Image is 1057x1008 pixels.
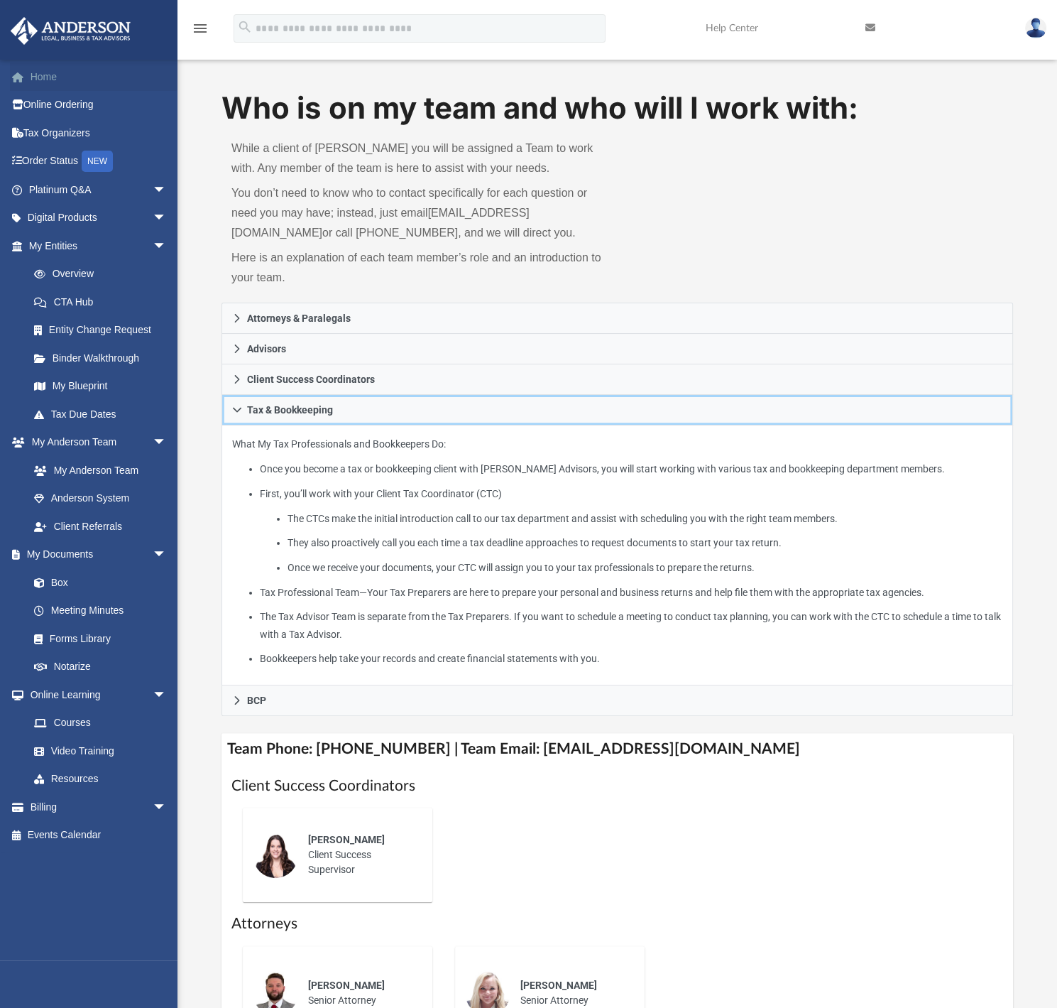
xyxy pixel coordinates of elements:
[153,541,181,570] span: arrow_drop_down
[260,650,1002,668] li: Bookkeepers help take your records and create financial statements with you.
[20,597,181,625] a: Meeting Minutes
[247,344,286,354] span: Advisors
[247,374,375,384] span: Client Success Coordinators
[221,334,1013,364] a: Advisors
[20,624,174,653] a: Forms Library
[221,733,1013,765] h4: Team Phone: [PHONE_NUMBER] | Team Email: [EMAIL_ADDRESS][DOMAIN_NAME]
[10,119,188,147] a: Tax Organizers
[10,63,188,91] a: Home
[192,20,209,37] i: menu
[20,737,174,765] a: Video Training
[260,485,1002,577] li: First, you’ll work with your Client Tax Coordinator (CTC)
[231,248,608,288] p: Here is an explanation of each team member’s role and an introduction to your team.
[287,510,1002,528] li: The CTCs make the initial introduction call to our tax department and assist with scheduling you ...
[221,87,1013,129] h1: Who is on my team and who will I work with:
[20,653,181,681] a: Notarize
[20,456,174,484] a: My Anderson Team
[20,400,188,428] a: Tax Due Dates
[10,232,188,260] a: My Entitiesarrow_drop_down
[221,426,1013,685] div: Tax & Bookkeeping
[10,793,188,821] a: Billingarrow_drop_down
[10,147,188,176] a: Order StatusNEW
[221,364,1013,395] a: Client Success Coordinators
[231,183,608,243] p: You don’t need to know who to contact specifically for each question or need you may have; instea...
[308,980,385,991] span: [PERSON_NAME]
[260,584,1002,602] li: Tax Professional Team—Your Tax Preparers are here to prepare your personal and business returns a...
[20,484,181,513] a: Anderson System
[298,823,422,887] div: Client Success Supervisor
[10,204,188,232] a: Digital Productsarrow_drop_down
[20,765,181,793] a: Resources
[20,372,181,401] a: My Blueprint
[10,821,188,850] a: Events Calendar
[308,834,385,845] span: [PERSON_NAME]
[20,512,181,541] a: Client Referrals
[1025,18,1046,38] img: User Pic
[247,405,333,415] span: Tax & Bookkeeping
[287,534,1002,552] li: They also proactively call you each time a tax deadline approaches to request documents to start ...
[153,428,181,457] span: arrow_drop_down
[20,316,188,345] a: Entity Change Request
[10,681,181,709] a: Online Learningarrow_drop_down
[153,793,181,822] span: arrow_drop_down
[260,460,1002,478] li: Once you become a tax or bookkeeping client with [PERSON_NAME] Advisors, you will start working w...
[247,313,351,323] span: Attorneys & Paralegals
[237,19,253,35] i: search
[221,685,1013,716] a: BCP
[153,232,181,261] span: arrow_drop_down
[287,559,1002,577] li: Once we receive your documents, your CTC will assign you to your tax professionals to prepare the...
[20,288,188,316] a: CTA Hub
[221,303,1013,334] a: Attorneys & Paralegals
[231,914,1003,934] h1: Attorneys
[20,344,188,372] a: Binder Walkthrough
[253,833,298,878] img: thumbnail
[192,27,209,37] a: menu
[232,435,1002,668] p: What My Tax Professionals and Bookkeepers Do:
[82,151,113,172] div: NEW
[221,395,1013,426] a: Tax & Bookkeeping
[10,175,188,204] a: Platinum Q&Aarrow_drop_down
[520,980,597,991] span: [PERSON_NAME]
[20,260,188,288] a: Overview
[231,207,530,239] a: [EMAIL_ADDRESS][DOMAIN_NAME]
[260,608,1002,643] li: The Tax Advisor Team is separate from the Tax Preparers. If you want to schedule a meeting to con...
[20,568,174,597] a: Box
[10,91,188,119] a: Online Ordering
[247,695,266,705] span: BCP
[153,681,181,710] span: arrow_drop_down
[20,709,181,737] a: Courses
[153,175,181,205] span: arrow_drop_down
[231,776,1003,796] h1: Client Success Coordinators
[6,17,135,45] img: Anderson Advisors Platinum Portal
[153,204,181,233] span: arrow_drop_down
[10,428,181,457] a: My Anderson Teamarrow_drop_down
[231,139,608,178] p: While a client of [PERSON_NAME] you will be assigned a Team to work with. Any member of the team ...
[10,541,181,569] a: My Documentsarrow_drop_down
